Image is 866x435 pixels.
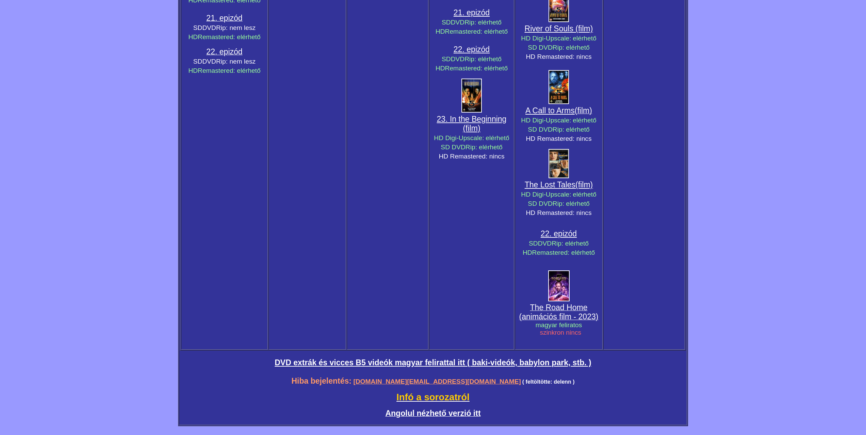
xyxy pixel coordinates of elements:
[353,378,521,385] a: [DOMAIN_NAME][EMAIL_ADDRESS][DOMAIN_NAME]
[442,19,451,26] span: SD
[198,33,261,40] span: Remastered: elérhető
[385,409,480,418] span: Angolul nézhető verzió itt
[536,321,582,329] span: magyar feliratos
[454,45,490,54] a: 22. epizód
[519,304,599,321] a: The Road Home(animációs film - 2023)
[436,65,445,72] span: HD
[193,58,202,65] span: SD
[436,28,445,35] span: HD
[188,67,198,74] span: HD
[526,209,591,216] span: HD Remastered: nincs
[525,106,575,115] a: A Call to Arms
[451,55,502,63] span: DVDRip: elérhető
[521,191,569,198] span: HD Digi-Upscale
[206,50,242,55] a: 22. epizód
[434,134,482,141] span: HD Digi-Upscale
[575,180,593,189] a: (film)
[569,35,571,42] span: :
[525,24,593,33] a: River of Souls (film)
[385,411,480,417] a: Angolul nézhető verzió itt
[206,47,242,56] span: 22. epizód
[540,329,582,336] span: szinkron nincs
[526,53,591,60] span: HD Remastered: nincs
[442,55,451,63] span: SD
[396,392,470,402] span: Infó a sorozatról
[437,115,507,133] a: 23. In the Beginning (film)
[291,377,352,385] big: Hiba bejelentés:
[528,200,589,207] span: SD DVDRip: elérhető
[575,106,592,115] big: (film)
[439,153,504,160] span: HD Remastered: nincs
[541,229,577,238] a: 22. epizód
[396,393,470,402] a: Infó a sorozatról
[575,108,592,114] a: (film)
[532,249,595,256] span: Remastered: elérhető
[569,191,571,198] span: :
[206,14,242,22] span: 21. epizód
[522,379,575,385] span: ( feltöltötte: delenn )
[193,24,202,31] span: SD
[573,35,596,42] span: elérhető
[445,65,508,72] span: Remastered: elérhető
[206,16,242,22] a: 21. epizód
[486,134,509,141] span: elérhető
[445,28,508,35] span: Remastered: elérhető
[573,117,596,124] span: elérhető
[528,44,589,51] span: SD DVDRip: elérhető
[454,8,490,17] a: 21. epizód
[521,35,569,42] span: HD Digi-Upscale
[529,240,538,247] span: SD
[573,191,596,198] span: elérhető
[519,303,599,321] span: The Road Home (animációs film - 2023)
[202,24,256,31] span: DVDRip: nem lesz
[451,19,502,26] span: DVDRip: elérhető
[188,33,198,40] span: HD
[275,358,591,367] a: DVD extrák és vicces B5 videók magyar felirattal itt ( baki-videók, babylon park, stb. )
[198,67,261,74] span: Remastered: elérhető
[525,180,575,189] a: The Lost Tales
[569,117,571,124] span: :
[523,249,532,256] span: HD
[528,126,589,133] span: SD DVDRip: elérhető
[441,144,502,151] span: SD DVDRip: elérhető
[202,58,256,65] span: DVDRip: nem lesz
[521,117,569,124] span: HD Digi-Upscale
[482,134,484,141] span: :
[538,240,589,247] span: DVDRip: elérhető
[526,135,591,142] span: HD Remastered: nincs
